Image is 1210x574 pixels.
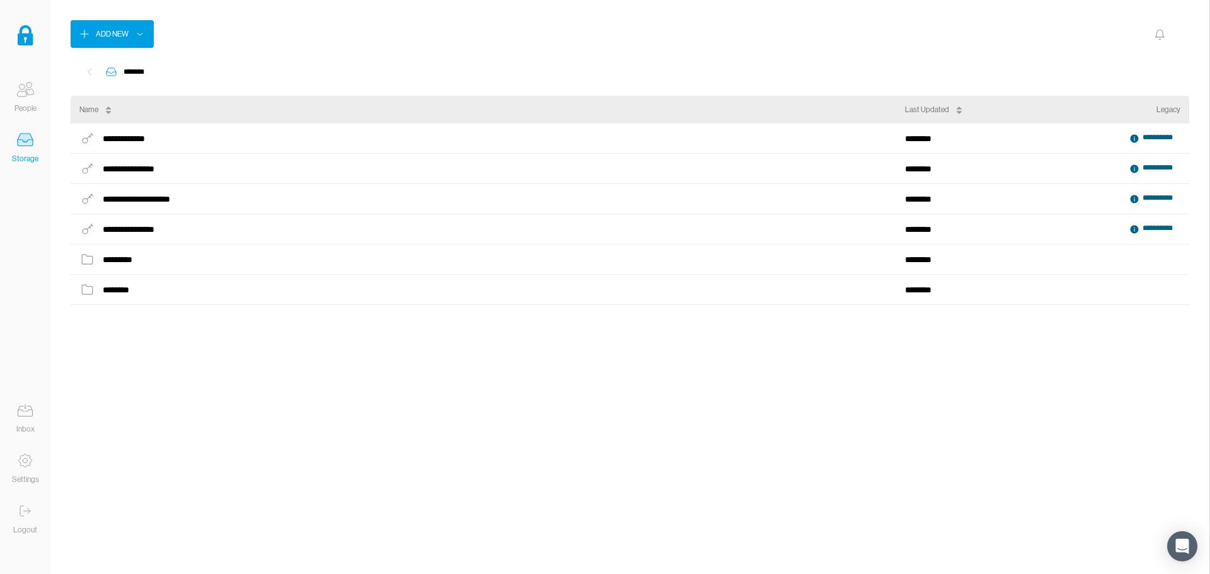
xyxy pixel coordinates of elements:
div: Open Intercom Messenger [1167,531,1197,561]
div: Storage [12,152,38,165]
button: Add New [71,20,154,48]
div: Inbox [16,423,35,435]
div: Name [79,103,98,116]
div: Settings [12,473,39,486]
div: People [14,102,37,115]
div: Last Updated [905,103,949,116]
div: Add New [96,28,129,40]
div: Legacy [1156,103,1180,116]
div: Logout [13,524,37,536]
